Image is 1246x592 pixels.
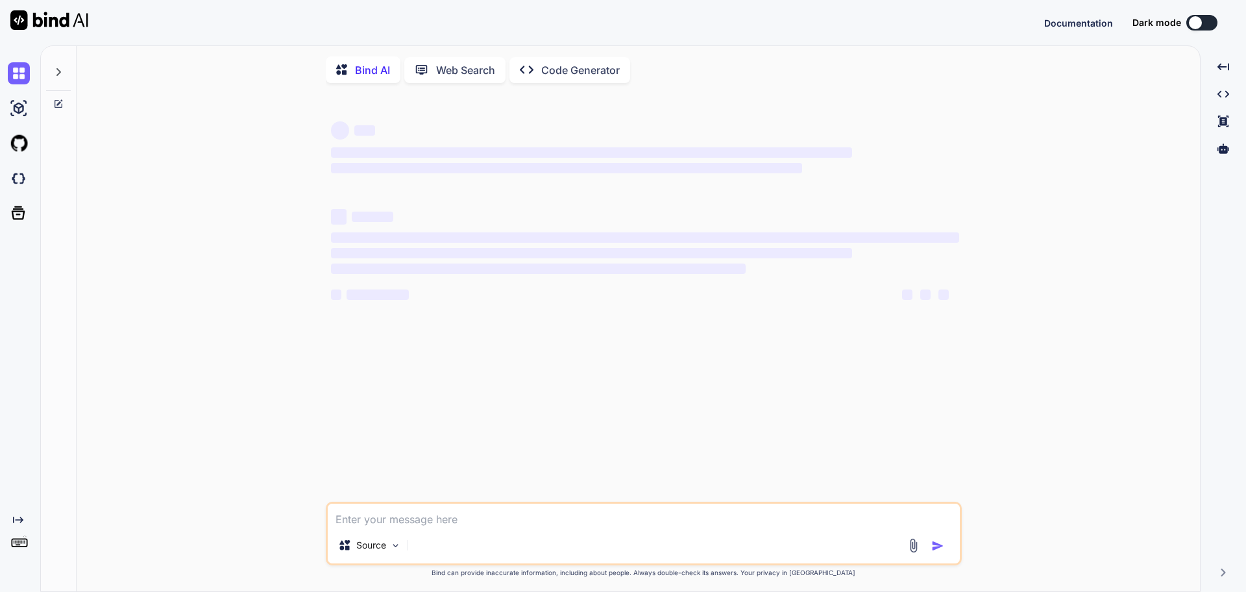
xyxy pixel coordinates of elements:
span: ‌ [352,212,393,222]
p: Bind AI [355,62,390,78]
img: Bind AI [10,10,88,30]
span: ‌ [347,290,409,300]
img: attachment [906,538,921,553]
p: Code Generator [541,62,620,78]
span: ‌ [920,290,931,300]
img: chat [8,62,30,84]
span: ‌ [902,290,912,300]
p: Bind can provide inaccurate information, including about people. Always double-check its answers.... [326,568,962,578]
p: Source [356,539,386,552]
span: Dark mode [1132,16,1181,29]
span: ‌ [331,232,959,243]
span: ‌ [331,290,341,300]
img: ai-studio [8,97,30,119]
span: ‌ [331,163,802,173]
img: darkCloudIdeIcon [8,167,30,190]
span: ‌ [331,147,852,158]
span: ‌ [331,264,746,274]
span: ‌ [331,121,349,140]
span: ‌ [354,125,375,136]
img: icon [931,539,944,552]
img: githubLight [8,132,30,154]
span: ‌ [331,248,852,258]
span: Documentation [1044,18,1113,29]
p: Web Search [436,62,495,78]
span: ‌ [331,209,347,225]
img: Pick Models [390,540,401,551]
button: Documentation [1044,16,1113,30]
span: ‌ [938,290,949,300]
